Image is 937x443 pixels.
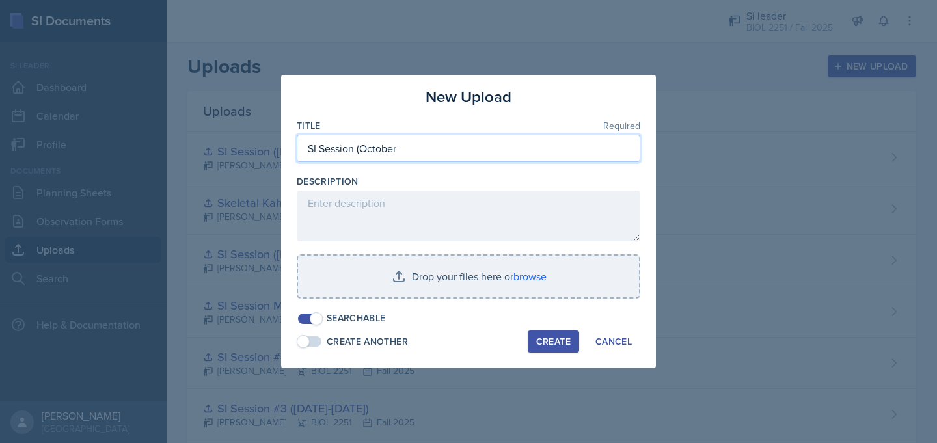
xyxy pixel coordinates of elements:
[528,330,579,353] button: Create
[297,175,359,188] label: Description
[297,119,321,132] label: Title
[595,336,632,347] div: Cancel
[327,312,386,325] div: Searchable
[536,336,571,347] div: Create
[603,121,640,130] span: Required
[297,135,640,162] input: Enter title
[587,330,640,353] button: Cancel
[426,85,511,109] h3: New Upload
[327,335,408,349] div: Create Another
